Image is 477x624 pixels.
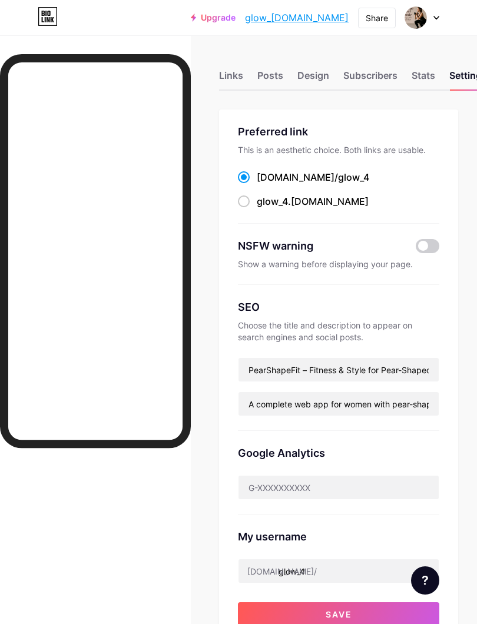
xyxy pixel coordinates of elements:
[238,476,439,499] input: G-XXXXXXXXXX
[238,320,439,343] div: Choose the title and description to appear on search engines and social posts.
[326,609,352,619] span: Save
[257,170,369,184] div: [DOMAIN_NAME]/
[238,529,439,545] div: My username
[247,565,317,577] div: [DOMAIN_NAME]/
[338,171,369,183] span: glow_4
[238,445,439,461] div: Google Analytics
[297,68,329,89] div: Design
[412,68,435,89] div: Stats
[191,13,236,22] a: Upgrade
[238,144,439,156] div: This is an aesthetic choice. Both links are usable.
[238,559,439,583] input: username
[257,194,369,208] div: .[DOMAIN_NAME]
[238,299,439,315] div: SEO
[238,358,439,381] input: Title
[405,6,427,29] img: glow_4
[257,195,288,207] span: glow_4
[238,392,439,416] input: Description (max 160 chars)
[238,258,439,270] div: Show a warning before displaying your page.
[343,68,397,89] div: Subscribers
[257,68,283,89] div: Posts
[366,12,388,24] div: Share
[219,68,243,89] div: Links
[245,11,349,25] a: glow_[DOMAIN_NAME]
[238,238,402,254] div: NSFW warning
[238,124,439,140] div: Preferred link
